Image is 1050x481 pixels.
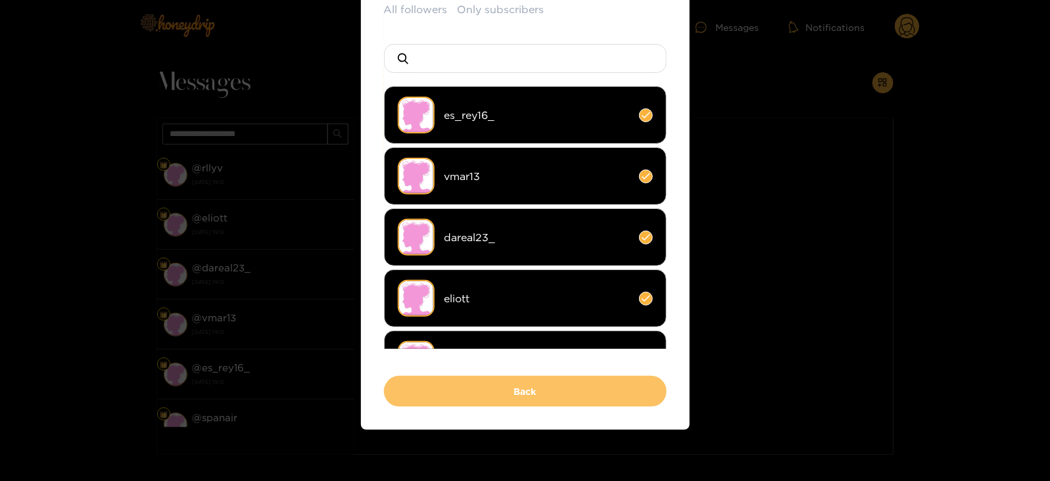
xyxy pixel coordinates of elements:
span: es_rey16_ [444,108,629,123]
span: eliott [444,291,629,306]
button: Back [384,376,667,407]
span: vmar13 [444,169,629,184]
button: Only subscribers [458,2,544,17]
span: dareal23_ [444,230,629,245]
img: no-avatar.png [398,158,435,195]
button: All followers [384,2,448,17]
img: no-avatar.png [398,219,435,256]
img: no-avatar.png [398,341,435,378]
img: no-avatar.png [398,97,435,133]
img: no-avatar.png [398,280,435,317]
